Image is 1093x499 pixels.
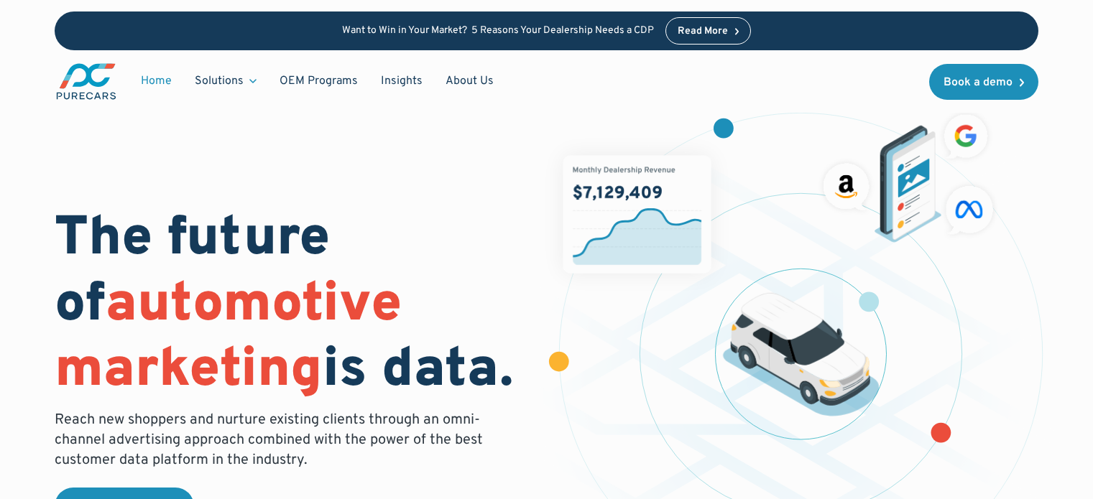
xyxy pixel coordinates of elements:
h1: The future of is data. [55,207,529,404]
p: Want to Win in Your Market? 5 Reasons Your Dealership Needs a CDP [342,25,654,37]
img: chart showing monthly dealership revenue of $7m [563,155,711,274]
div: Solutions [195,73,244,89]
img: purecars logo [55,62,118,101]
img: ads on social media and advertising partners [817,108,1000,242]
img: illustration of a vehicle [722,293,879,416]
a: Home [129,67,183,95]
a: OEM Programs [268,67,369,95]
div: Read More [678,27,728,37]
a: About Us [434,67,505,95]
a: main [55,62,118,101]
a: Read More [665,17,752,45]
a: Insights [369,67,434,95]
span: automotive marketing [55,271,402,406]
p: Reach new shoppers and nurture existing clients through an omni-channel advertising approach comb... [55,410,492,470]
a: Book a demo [929,64,1038,100]
div: Book a demo [944,77,1013,88]
div: Solutions [183,67,268,95]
